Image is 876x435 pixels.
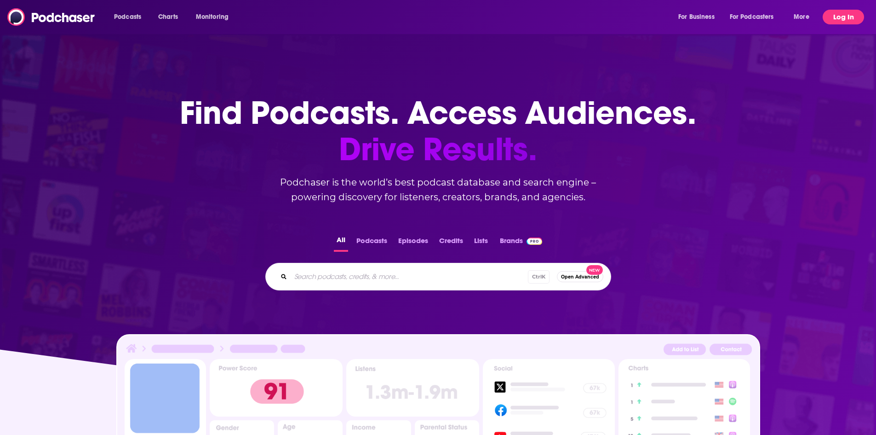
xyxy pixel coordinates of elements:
[126,278,751,351] span: podcast sponsors and advertiser tracking
[672,10,726,24] button: open menu
[354,234,390,252] button: Podcasts
[7,8,96,26] img: Podchaser - Follow, Share and Rate Podcasts
[561,274,599,279] span: Open Advanced
[528,270,550,284] span: Ctrl K
[180,95,696,168] h1: Find Podcasts. Access Audiences.
[724,10,787,24] button: open menu
[678,11,715,23] span: For Business
[471,234,491,252] button: Lists
[152,10,183,24] a: Charts
[500,234,543,252] a: BrandsPodchaser Pro
[210,359,343,417] img: Podcast Insights Power score
[254,175,622,204] h2: Podchaser is the world’s best podcast database and search engine – powering discovery for listene...
[196,11,229,23] span: Monitoring
[334,234,348,252] button: All
[787,10,821,24] button: open menu
[180,131,696,168] span: Drive Results.
[794,11,809,23] span: More
[527,238,543,245] img: Podchaser Pro
[346,359,479,417] img: Podcast Insights Listens
[189,10,240,24] button: open menu
[114,11,141,23] span: Podcasts
[730,11,774,23] span: For Podcasters
[823,10,864,24] button: Log In
[436,234,466,252] button: Credits
[125,342,752,359] img: Podcast Insights Header
[265,263,611,290] div: Search podcasts, credits, & more...
[158,11,178,23] span: Charts
[395,234,431,252] button: Episodes
[586,265,603,275] span: New
[557,271,603,282] button: Open AdvancedNew
[108,10,153,24] button: open menu
[291,269,528,284] input: Search podcasts, credits, & more...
